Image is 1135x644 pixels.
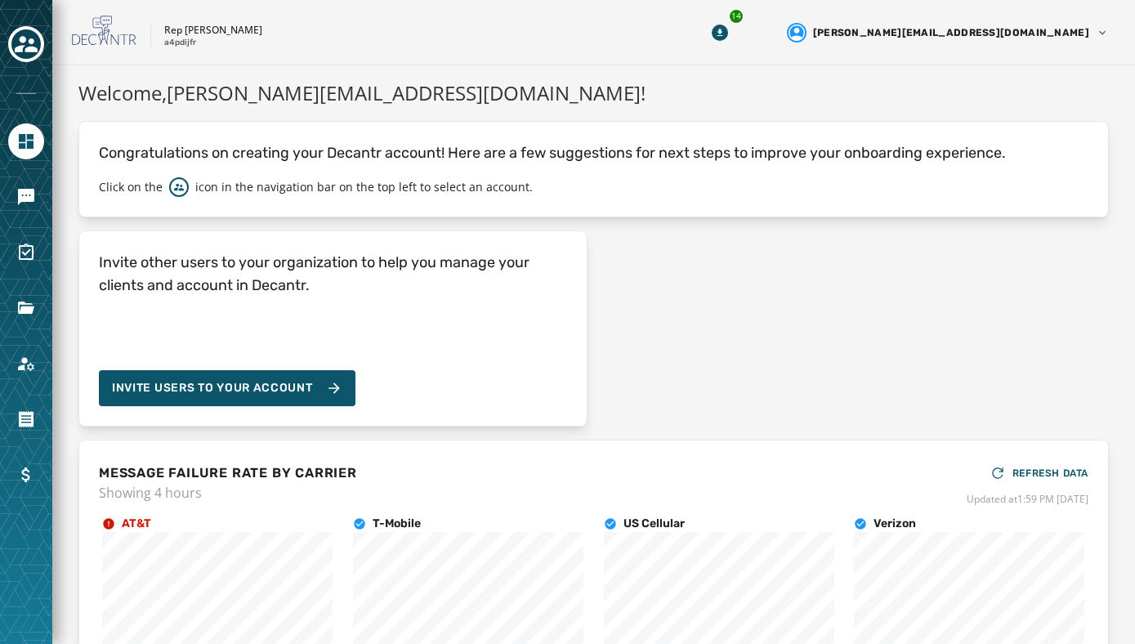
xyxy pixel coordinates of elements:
span: Invite Users to your account [112,380,313,396]
p: icon in the navigation bar on the top left to select an account. [195,179,533,195]
p: Congratulations on creating your Decantr account! Here are a few suggestions for next steps to im... [99,141,1088,164]
h4: AT&T [122,516,151,532]
a: Navigate to Surveys [8,235,44,271]
p: Rep [PERSON_NAME] [164,24,262,37]
a: Navigate to Account [8,346,44,382]
h1: Welcome, [PERSON_NAME][EMAIL_ADDRESS][DOMAIN_NAME] ! [78,78,1109,108]
a: Navigate to Home [8,123,44,159]
h4: Verizon [874,516,916,532]
a: Navigate to Messaging [8,179,44,215]
div: 14 [728,8,744,25]
a: Navigate to Files [8,290,44,326]
a: Navigate to Orders [8,401,44,437]
h4: Invite other users to your organization to help you manage your clients and account in Decantr. [99,251,567,297]
p: Click on the [99,179,163,195]
p: a4pdijfr [164,37,196,49]
span: Showing 4 hours [99,483,357,503]
span: REFRESH DATA [1012,467,1088,480]
button: Toggle account select drawer [8,26,44,62]
button: User settings [780,16,1115,49]
h4: T-Mobile [373,516,421,532]
a: Navigate to Billing [8,457,44,493]
span: Updated at 1:59 PM [DATE] [967,493,1088,506]
h4: US Cellular [623,516,685,532]
button: Download Menu [705,18,735,47]
button: Invite Users to your account [99,370,355,406]
span: [PERSON_NAME][EMAIL_ADDRESS][DOMAIN_NAME] [813,26,1089,39]
h4: MESSAGE FAILURE RATE BY CARRIER [99,463,357,483]
button: REFRESH DATA [990,460,1088,486]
